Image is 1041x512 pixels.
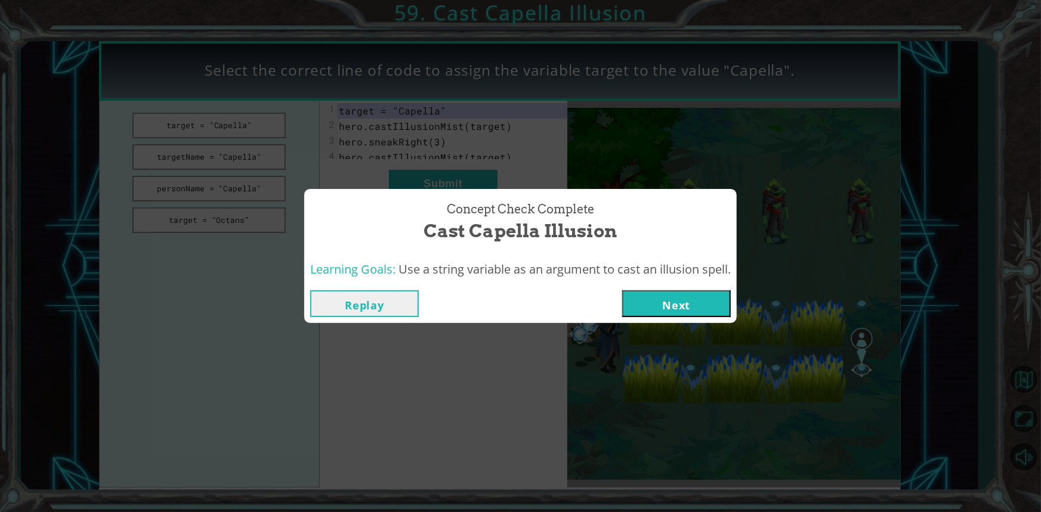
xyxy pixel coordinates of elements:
[447,201,594,218] span: Concept Check Complete
[622,290,731,317] button: Next
[310,261,396,277] span: Learning Goals:
[399,261,731,277] span: Use a string variable as an argument to cast an illusion spell.
[310,290,419,317] button: Replay
[424,218,617,244] span: Cast Capella Illusion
